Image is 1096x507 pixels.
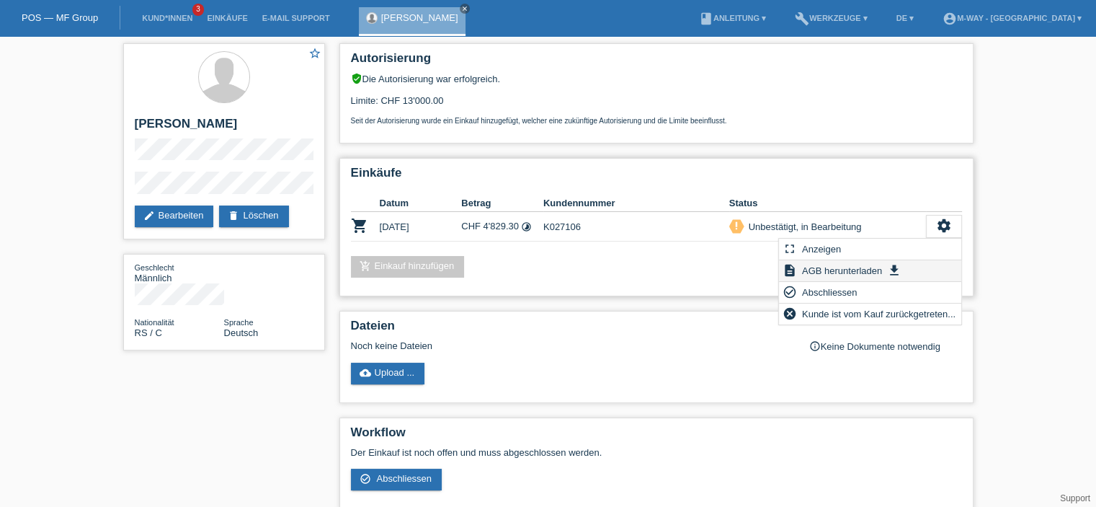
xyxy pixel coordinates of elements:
a: E-Mail Support [255,14,337,22]
a: bookAnleitung ▾ [692,14,773,22]
i: add_shopping_cart [360,260,371,272]
span: Deutsch [224,327,259,338]
h2: Einkäufe [351,166,962,188]
span: Abschliessen [376,473,432,484]
a: cloud_uploadUpload ... [351,363,425,384]
th: Status [729,195,926,212]
a: star_border [308,47,321,62]
th: Betrag [461,195,543,212]
i: description [783,263,797,278]
div: Männlich [135,262,224,283]
a: DE ▾ [889,14,921,22]
i: get_app [887,263,901,278]
i: delete [228,210,239,221]
i: check_circle_outline [360,473,371,485]
h2: Workflow [351,426,962,447]
i: check_circle_outline [783,285,797,299]
i: star_border [308,47,321,60]
span: Serbien / C / 04.08.1993 [135,327,162,338]
i: info_outline [809,340,821,352]
th: Datum [380,195,462,212]
p: Der Einkauf ist noch offen und muss abgeschlossen werden. [351,447,962,458]
td: [DATE] [380,212,462,242]
div: Limite: CHF 13'000.00 [351,84,962,125]
i: close [461,5,468,12]
i: verified_user [351,73,362,84]
i: priority_high [731,221,741,231]
i: build [795,12,809,26]
p: Seit der Autorisierung wurde ein Einkauf hinzugefügt, welcher eine zukünftige Autorisierung und d... [351,117,962,125]
span: Geschlecht [135,263,174,272]
i: fullscreen [783,242,797,256]
i: 24 Raten [521,221,532,232]
div: Unbestätigt, in Bearbeitung [744,219,862,234]
a: Kund*innen [135,14,200,22]
span: Sprache [224,318,254,327]
i: settings [936,218,952,234]
i: book [699,12,713,26]
a: buildWerkzeuge ▾ [788,14,875,22]
a: close [460,4,470,14]
a: editBearbeiten [135,206,214,227]
a: account_circlem-way - [GEOGRAPHIC_DATA] ▾ [935,14,1089,22]
th: Kundennummer [543,195,729,212]
h2: [PERSON_NAME] [135,117,313,138]
i: account_circle [943,12,957,26]
td: K027106 [543,212,729,242]
span: AGB herunterladen [800,262,884,279]
a: Einkäufe [200,14,254,22]
div: Keine Dokumente notwendig [809,340,962,352]
span: Abschliessen [800,283,860,301]
span: Anzeigen [800,240,843,257]
span: 3 [192,4,204,16]
a: [PERSON_NAME] [381,12,458,23]
i: cloud_upload [360,367,371,379]
a: add_shopping_cartEinkauf hinzufügen [351,256,465,278]
i: POSP00026027 [351,217,368,234]
a: check_circle_outline Abschliessen [351,469,442,490]
i: edit [143,210,155,221]
td: CHF 4'829.30 [461,212,543,242]
span: Nationalität [135,318,174,327]
div: Noch keine Dateien [351,340,791,351]
a: deleteLöschen [219,206,288,227]
div: Die Autorisierung war erfolgreich. [351,73,962,84]
a: POS — MF Group [22,12,98,23]
h2: Autorisierung [351,51,962,73]
h2: Dateien [351,319,962,340]
a: Support [1060,493,1090,503]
